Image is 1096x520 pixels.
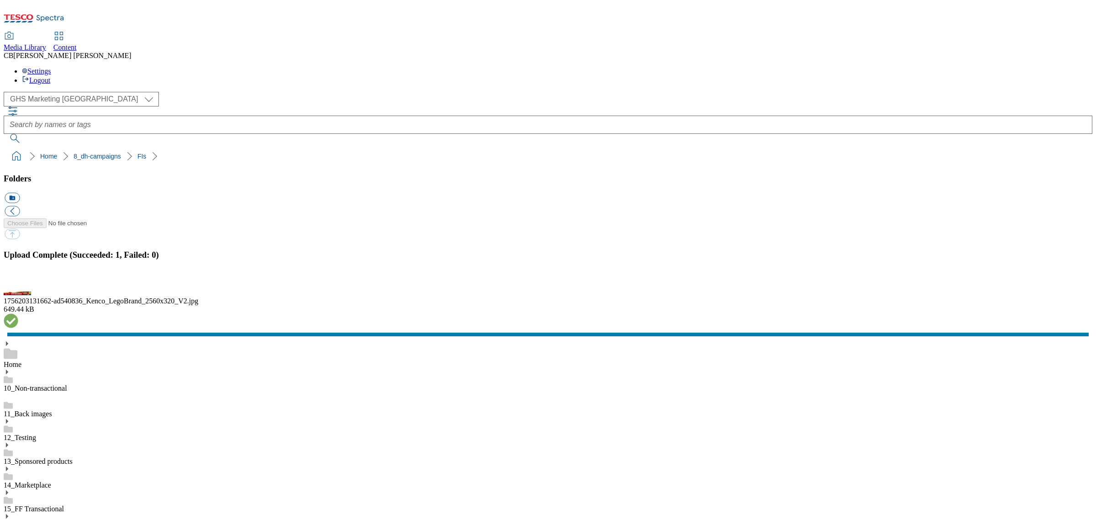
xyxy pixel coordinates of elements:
h3: Upload Complete (Succeeded: 1, Failed: 0) [4,250,1092,260]
span: CB [4,52,13,59]
nav: breadcrumb [4,148,1092,165]
span: Content [53,43,77,51]
a: 8_dh-campaigns [74,153,121,160]
a: Home [4,361,21,368]
img: preview [4,292,31,295]
input: Search by names or tags [4,116,1092,134]
span: Media Library [4,43,46,51]
div: 649.44 kB [4,305,1092,313]
a: Logout [22,76,50,84]
a: 13_Sponsored products [4,457,73,465]
a: 10_Non-transactional [4,384,67,392]
a: Home [40,153,57,160]
a: 14_Marketplace [4,481,51,489]
a: 11_Back images [4,410,52,418]
div: 1756203131662-ad540836_Kenco_LegoBrand_2560x320_V2.jpg [4,297,1092,305]
a: Content [53,32,77,52]
a: Settings [22,67,51,75]
a: home [9,149,24,164]
a: 12_Testing [4,434,36,441]
a: Media Library [4,32,46,52]
h3: Folders [4,174,1092,184]
span: [PERSON_NAME] [PERSON_NAME] [13,52,131,59]
a: 15_FF Transactional [4,505,64,513]
a: FIs [137,153,146,160]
